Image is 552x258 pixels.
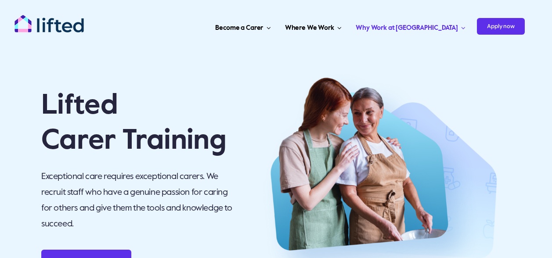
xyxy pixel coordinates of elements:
p: Exceptional care requires exceptional carers. We recruit staff who have a genuine passion for car... [41,169,238,232]
span: Become a Carer [215,21,263,35]
a: Become a Carer [213,13,273,39]
p: Lifted Carer Training [41,88,238,158]
span: Apply now [477,18,525,35]
a: Apply now [477,13,525,39]
a: lifted-logo [14,14,84,23]
span: Where We Work [285,21,334,35]
a: Where We Work [282,13,344,39]
a: Why Work at [GEOGRAPHIC_DATA] [353,13,468,39]
span: Why Work at [GEOGRAPHIC_DATA] [356,21,458,35]
nav: Carer Jobs Menu [141,13,525,39]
